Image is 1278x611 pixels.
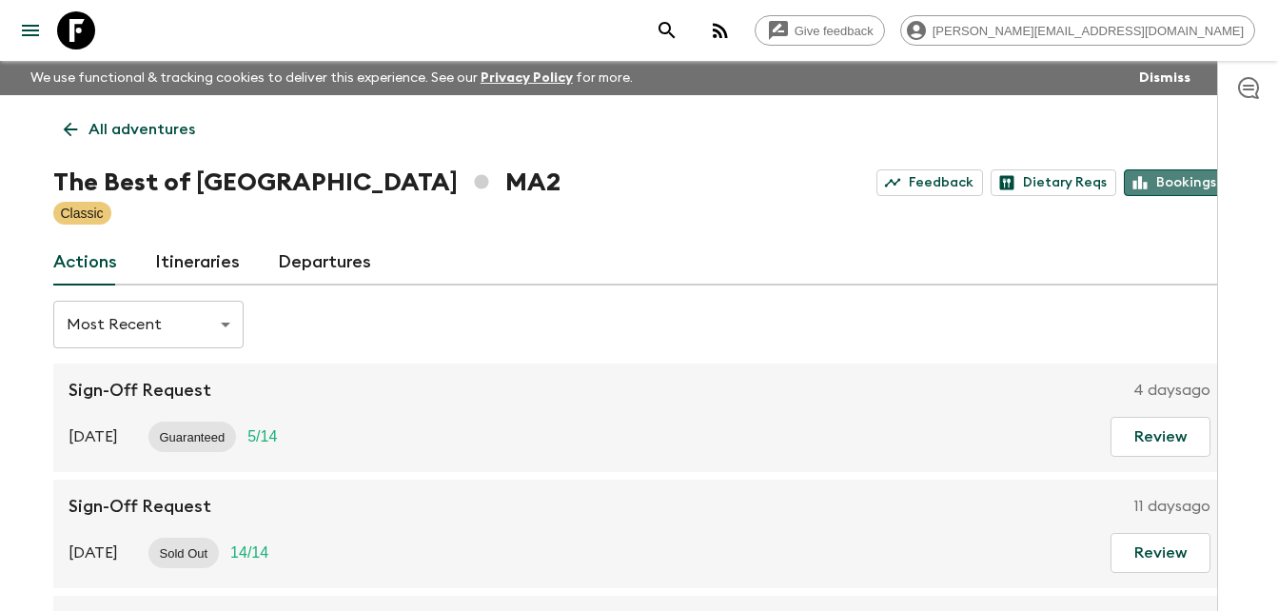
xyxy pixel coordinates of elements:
p: 4 days ago [1133,379,1210,402]
p: 14 / 14 [230,542,268,564]
p: [DATE] [69,542,118,564]
button: menu [11,11,49,49]
p: We use functional & tracking cookies to deliver this experience. See our for more. [23,61,640,95]
span: Guaranteed [148,430,237,444]
p: Sign-Off Request [69,495,211,518]
button: Review [1111,417,1210,457]
a: Dietary Reqs [991,169,1116,196]
div: Trip Fill [219,538,280,568]
p: 11 days ago [1134,495,1210,518]
div: [PERSON_NAME][EMAIL_ADDRESS][DOMAIN_NAME] [900,15,1255,46]
button: search adventures [648,11,686,49]
p: Sign-Off Request [69,379,211,402]
span: Give feedback [784,24,884,38]
h1: The Best of [GEOGRAPHIC_DATA] MA2 [53,164,560,202]
div: Trip Fill [236,422,288,452]
p: 5 / 14 [247,425,277,448]
a: Departures [278,240,371,286]
a: Feedback [876,169,983,196]
span: [PERSON_NAME][EMAIL_ADDRESS][DOMAIN_NAME] [922,24,1254,38]
a: Bookings [1124,169,1226,196]
a: Itineraries [155,240,240,286]
button: Dismiss [1134,65,1195,91]
button: Review [1111,533,1210,573]
span: Sold Out [148,546,220,561]
a: Actions [53,240,117,286]
a: Give feedback [755,15,885,46]
p: [DATE] [69,425,118,448]
div: Most Recent [53,298,244,351]
a: All adventures [53,110,206,148]
p: Classic [61,204,104,223]
p: All adventures [88,118,195,141]
a: Privacy Policy [481,71,573,85]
